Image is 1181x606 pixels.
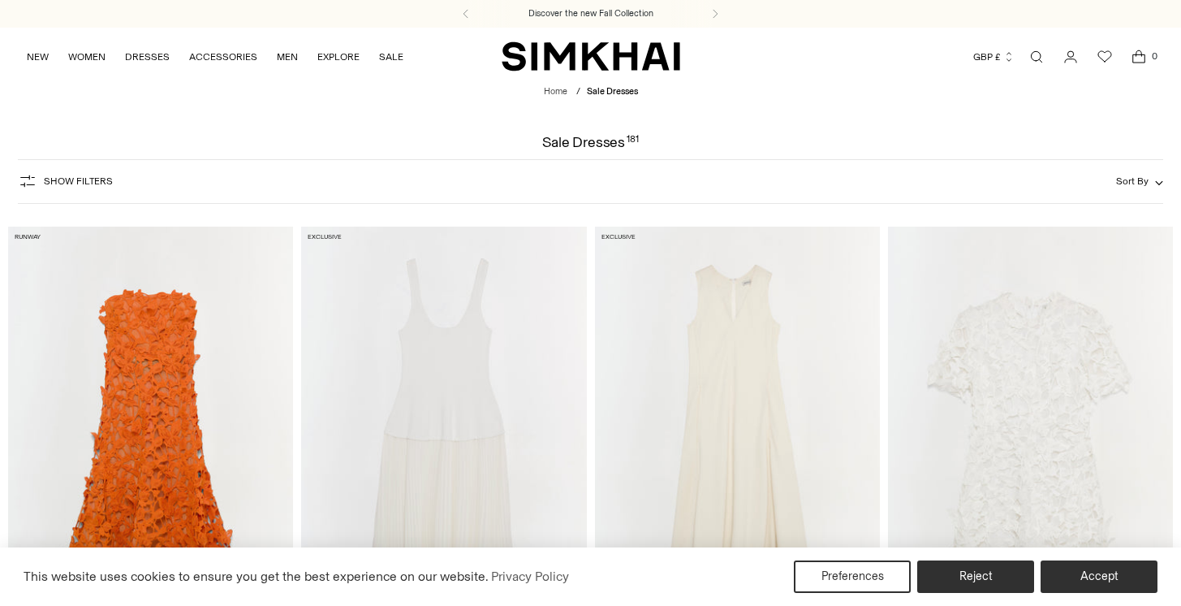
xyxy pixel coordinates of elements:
[544,85,638,99] nav: breadcrumbs
[502,41,680,72] a: SIMKHAI
[125,39,170,75] a: DRESSES
[1123,41,1155,73] a: Open cart modal
[379,39,403,75] a: SALE
[317,39,360,75] a: EXPLORE
[489,565,571,589] a: Privacy Policy (opens in a new tab)
[44,175,113,187] span: Show Filters
[587,86,638,97] span: Sale Dresses
[1041,561,1157,593] button: Accept
[794,561,911,593] button: Preferences
[189,39,257,75] a: ACCESSORIES
[544,86,567,97] a: Home
[1088,41,1121,73] a: Wishlist
[1020,41,1053,73] a: Open search modal
[277,39,298,75] a: MEN
[27,39,49,75] a: NEW
[24,569,489,584] span: This website uses cookies to ensure you get the best experience on our website.
[627,135,639,149] div: 181
[917,561,1034,593] button: Reject
[68,39,106,75] a: WOMEN
[542,135,639,149] h1: Sale Dresses
[18,168,113,194] button: Show Filters
[1054,41,1087,73] a: Go to the account page
[1116,175,1149,187] span: Sort By
[1147,49,1162,63] span: 0
[576,85,580,99] div: /
[528,7,653,20] a: Discover the new Fall Collection
[1116,172,1163,190] button: Sort By
[973,39,1015,75] button: GBP £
